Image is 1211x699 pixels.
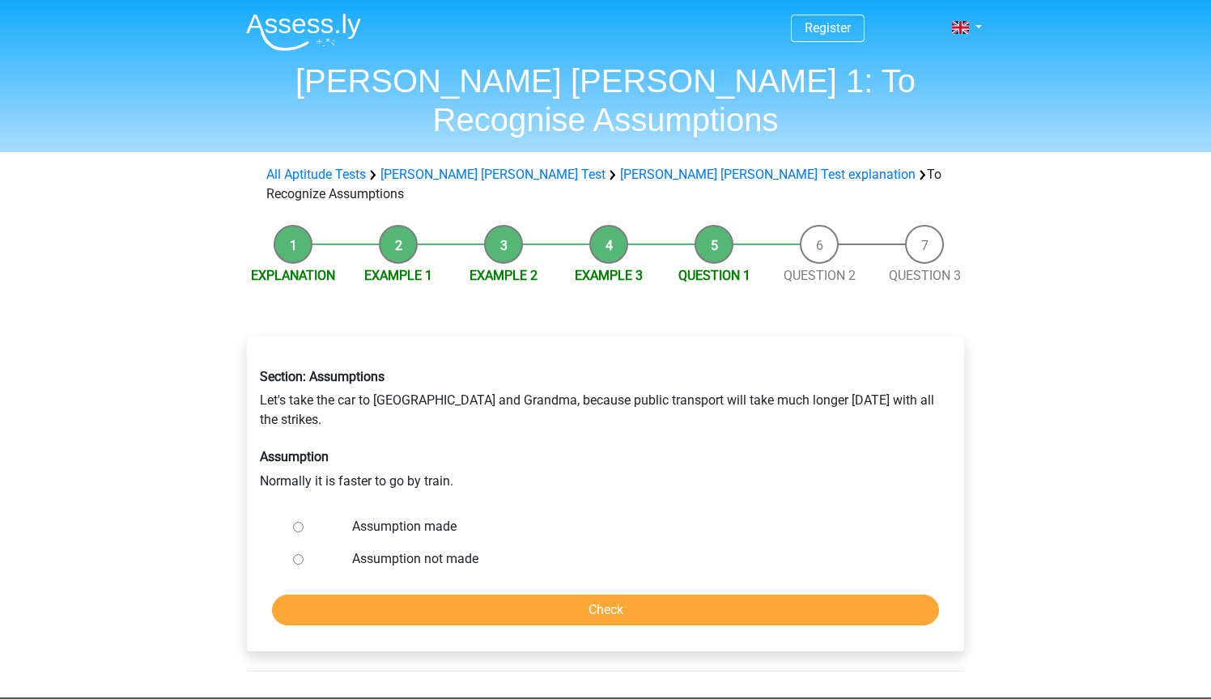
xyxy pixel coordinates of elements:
a: Explanation [251,268,335,283]
img: Assessly [246,13,361,51]
a: All Aptitude Tests [266,167,366,182]
h6: Assumption [260,449,951,464]
a: Example 3 [575,268,643,283]
a: Question 2 [784,268,856,283]
a: Example 1 [364,268,432,283]
h6: Section: Assumptions [260,369,951,384]
input: Check [272,595,939,625]
label: Assumption not made [352,549,912,569]
div: Let's take the car to [GEOGRAPHIC_DATA] and Grandma, because public transport will take much long... [248,356,963,503]
a: [PERSON_NAME] [PERSON_NAME] Test explanation [620,167,916,182]
div: To Recognize Assumptions [260,165,951,204]
a: Register [805,20,851,36]
a: [PERSON_NAME] [PERSON_NAME] Test [380,167,605,182]
a: Question 3 [889,268,961,283]
a: Question 1 [678,268,750,283]
label: Assumption made [352,517,912,536]
h1: [PERSON_NAME] [PERSON_NAME] 1: To Recognise Assumptions [233,61,978,139]
a: Example 2 [470,268,538,283]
